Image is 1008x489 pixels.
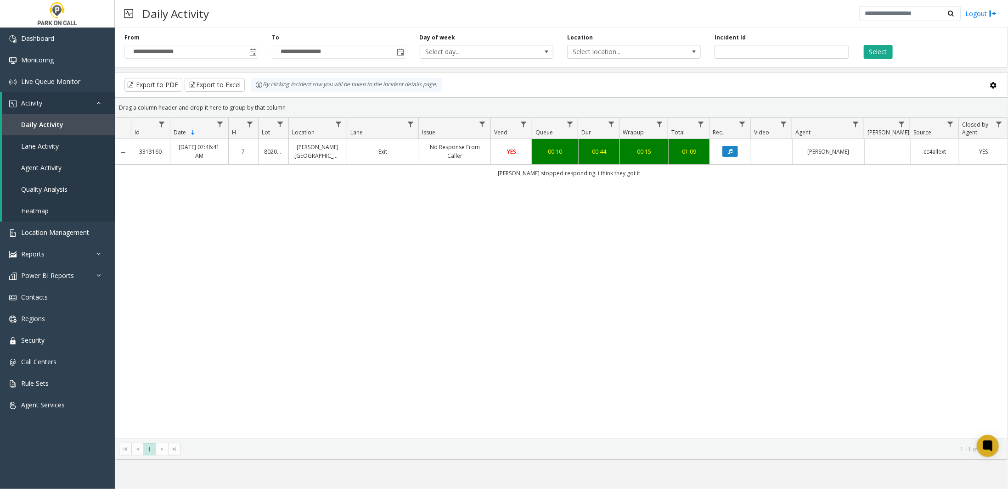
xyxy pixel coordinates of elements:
span: Live Queue Monitor [21,77,80,86]
a: 00:15 [625,147,663,156]
div: Data table [115,118,1008,439]
span: Location [292,128,315,136]
span: Rule Sets [21,379,49,388]
img: 'icon' [9,229,17,237]
a: [DATE] 07:46:41 AM [176,143,223,160]
span: Total [671,128,685,136]
span: Power BI Reports [21,271,74,280]
a: Activity [2,92,115,114]
a: Issue Filter Menu [476,118,489,130]
span: Monitoring [21,56,54,64]
a: Source Filter Menu [944,118,957,130]
img: logout [989,9,997,18]
span: Select day... [420,45,526,58]
span: [PERSON_NAME] [867,128,909,136]
span: YES [979,148,988,156]
div: Drag a column header and drop it here to group by that column [115,100,1008,116]
span: YES [507,148,516,156]
span: Dur [582,128,591,136]
span: Wrapup [623,128,644,136]
span: Lane Activity [21,142,59,150]
img: 'icon' [9,337,17,345]
label: Incident Id [715,33,746,42]
a: 3313160 [136,147,164,156]
img: 'icon' [9,359,17,366]
span: Video [754,128,769,136]
span: Issue [422,128,436,136]
a: 01:09 [674,147,704,156]
img: pageIcon [124,2,133,25]
a: Logout [965,9,997,18]
span: Page 1 [143,443,156,456]
span: Regions [21,314,45,323]
span: Toggle popup [248,45,258,58]
span: Closed by Agent [962,121,988,136]
a: Lane Filter Menu [404,118,417,130]
a: Collapse Details [115,149,131,156]
a: Exit [353,147,413,156]
a: No Response From Caller [425,143,485,160]
img: 'icon' [9,316,17,323]
a: YES [496,147,526,156]
img: 'icon' [9,402,17,409]
span: Agent Activity [21,163,62,172]
a: 00:10 [538,147,573,156]
span: Sortable [189,129,197,136]
a: Heatmap [2,200,115,222]
span: Vend [494,128,507,136]
a: Location Filter Menu [332,118,345,130]
img: 'icon' [9,251,17,258]
span: Daily Activity [21,120,63,129]
img: 'icon' [9,294,17,301]
a: Vend Filter Menu [518,118,530,130]
label: Day of week [420,33,456,42]
a: Parker Filter Menu [895,118,908,130]
a: Date Filter Menu [214,118,226,130]
kendo-pager-info: 1 - 1 of 1 items [186,445,998,453]
label: Location [567,33,593,42]
span: Agent Services [21,400,65,409]
a: Daily Activity [2,114,115,135]
span: Lot [262,128,270,136]
img: 'icon' [9,272,17,280]
span: Date [174,128,186,136]
a: Lot Filter Menu [274,118,287,130]
a: Id Filter Menu [155,118,168,130]
span: Security [21,336,45,345]
a: Lane Activity [2,135,115,157]
a: H Filter Menu [244,118,256,130]
span: H [232,128,236,136]
a: [PERSON_NAME] [798,147,859,156]
span: Queue [535,128,553,136]
h3: Daily Activity [138,2,214,25]
a: 802022 [264,147,283,156]
span: Heatmap [21,206,49,215]
a: YES [965,147,1002,156]
a: Queue Filter Menu [563,118,576,130]
img: 'icon' [9,57,17,64]
a: cc4allext [916,147,953,156]
a: Quality Analysis [2,178,115,200]
span: Source [913,128,931,136]
img: infoIcon.svg [255,81,263,89]
a: Wrapup Filter Menu [653,118,666,130]
img: 'icon' [9,78,17,86]
a: Video Filter Menu [777,118,790,130]
td: [PERSON_NAME] stopped responding. i think they got it [131,165,1008,181]
span: Reports [21,250,45,258]
img: 'icon' [9,35,17,43]
span: Contacts [21,293,48,301]
a: 7 [234,147,253,156]
span: Rec. [713,128,723,136]
div: By clicking Incident row you will be taken to the incident details page. [251,78,442,92]
span: Dashboard [21,34,54,43]
a: Agent Filter Menu [850,118,862,130]
button: Select [864,45,893,59]
span: Activity [21,99,42,107]
a: Rec. Filter Menu [736,118,749,130]
a: Total Filter Menu [695,118,707,130]
span: Select location... [568,45,674,58]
